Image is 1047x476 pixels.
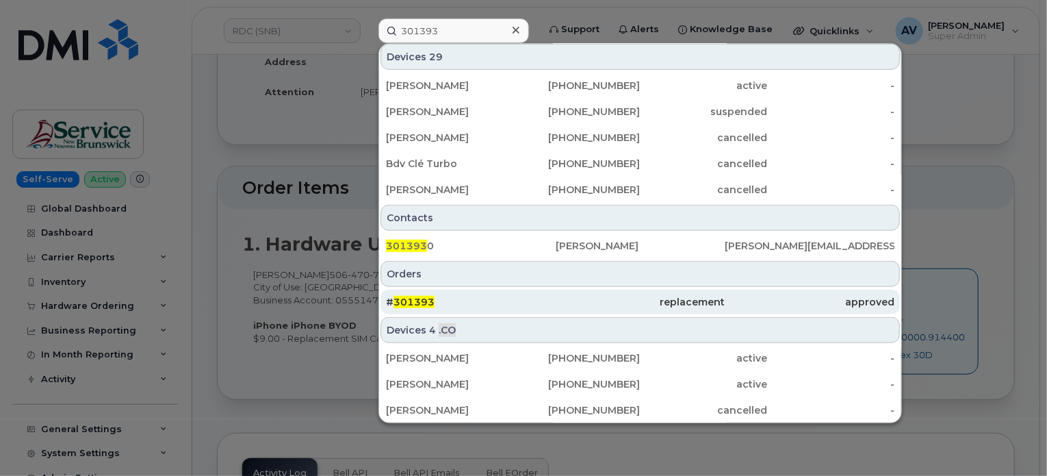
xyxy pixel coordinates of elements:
[641,377,768,391] div: active
[556,239,725,253] div: [PERSON_NAME]
[725,239,894,253] div: [PERSON_NAME][EMAIL_ADDRESS][PERSON_NAME][PERSON_NAME][DOMAIN_NAME]
[386,403,513,417] div: [PERSON_NAME]
[380,234,900,258] a: 3013930[PERSON_NAME][PERSON_NAME][EMAIL_ADDRESS][PERSON_NAME][PERSON_NAME][DOMAIN_NAME]
[513,351,641,365] div: [PHONE_NUMBER]
[641,105,768,118] div: suspended
[380,290,900,314] a: #301393replacementapproved
[380,261,900,287] div: Orders
[386,183,513,197] div: [PERSON_NAME]
[386,377,513,391] div: [PERSON_NAME]
[513,105,641,118] div: [PHONE_NUMBER]
[380,47,900,72] a: [PERSON_NAME][PHONE_NUMBER]active-
[386,157,513,171] div: Bdv Clé Turbo
[513,183,641,197] div: [PHONE_NUMBER]
[386,351,513,365] div: [PERSON_NAME]
[380,205,900,231] div: Contacts
[380,317,900,343] div: Devices
[767,105,894,118] div: -
[641,79,768,92] div: active
[429,50,443,64] span: 29
[386,79,513,92] div: [PERSON_NAME]
[378,18,529,43] input: Find something...
[513,157,641,171] div: [PHONE_NUMBER]
[767,377,894,391] div: -
[767,183,894,197] div: -
[386,240,427,252] span: 301393
[386,105,513,118] div: [PERSON_NAME]
[767,157,894,171] div: -
[767,131,894,145] div: -
[380,346,900,371] a: [PERSON_NAME][PHONE_NUMBER]active-
[725,295,894,309] div: approved
[439,323,456,337] span: .CO
[513,403,641,417] div: [PHONE_NUMBER]
[380,44,900,70] div: Devices
[767,351,894,365] div: -
[513,79,641,92] div: [PHONE_NUMBER]
[380,73,900,98] a: [PERSON_NAME][PHONE_NUMBER]active-
[380,398,900,423] a: [PERSON_NAME][PHONE_NUMBER]cancelled-
[641,183,768,197] div: cancelled
[641,157,768,171] div: cancelled
[641,131,768,145] div: cancelled
[767,79,894,92] div: -
[393,296,435,308] span: 301393
[380,99,900,124] a: [PERSON_NAME][PHONE_NUMBER]suspended-
[380,177,900,202] a: [PERSON_NAME][PHONE_NUMBER]cancelled-
[380,125,900,150] a: [PERSON_NAME][PHONE_NUMBER]cancelled-
[386,239,556,253] div: 0
[513,377,641,391] div: [PHONE_NUMBER]
[386,295,556,309] div: #
[641,403,768,417] div: cancelled
[429,323,436,337] span: 4
[380,151,900,176] a: Bdv Clé Turbo[PHONE_NUMBER]cancelled-
[380,372,900,397] a: [PERSON_NAME][PHONE_NUMBER]active-
[386,131,513,145] div: [PERSON_NAME]
[513,131,641,145] div: [PHONE_NUMBER]
[767,403,894,417] div: -
[556,295,725,309] div: replacement
[641,351,768,365] div: active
